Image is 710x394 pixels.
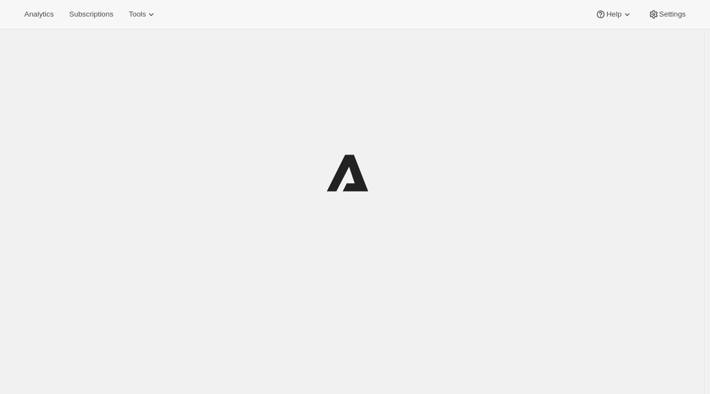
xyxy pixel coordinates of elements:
span: Help [606,10,621,19]
span: Tools [129,10,146,19]
button: Settings [642,7,692,22]
span: Subscriptions [69,10,113,19]
button: Subscriptions [62,7,120,22]
button: Help [589,7,639,22]
button: Tools [122,7,163,22]
button: Analytics [18,7,60,22]
span: Settings [659,10,686,19]
span: Analytics [24,10,54,19]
